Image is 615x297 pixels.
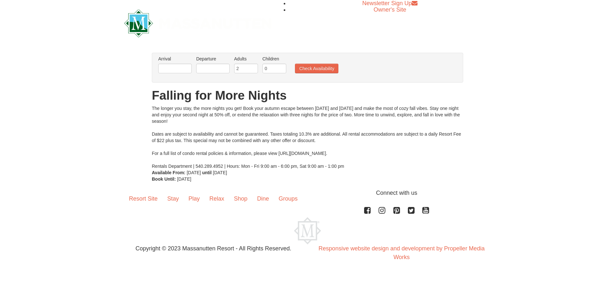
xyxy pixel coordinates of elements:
img: Massanutten Resort Logo [124,9,271,37]
h1: Falling for More Nights [152,89,463,102]
label: Arrival [158,56,192,62]
button: Check Availability [295,64,338,73]
p: Connect with us [124,189,491,197]
span: [DATE] [213,170,227,175]
a: Relax [205,189,229,209]
p: Copyright © 2023 Massanutten Resort - All Rights Reserved. [119,244,307,253]
a: Dine [252,189,274,209]
a: Play [184,189,205,209]
img: Massanutten Resort Logo [294,217,321,244]
strong: until [202,170,212,175]
label: Departure [196,56,230,62]
a: Owner's Site [374,6,406,13]
span: [DATE] [177,176,191,182]
a: Resort Site [124,189,162,209]
a: Massanutten Resort [124,15,271,30]
span: [DATE] [187,170,201,175]
strong: Available From: [152,170,186,175]
a: Responsive website design and development by Propeller Media Works [318,245,484,260]
div: The longer you stay, the more nights you get! Book your autumn escape between [DATE] and [DATE] a... [152,105,463,169]
strong: Book Until: [152,176,176,182]
label: Adults [234,56,258,62]
a: Groups [274,189,302,209]
label: Children [262,56,286,62]
a: Shop [229,189,252,209]
a: Stay [162,189,184,209]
